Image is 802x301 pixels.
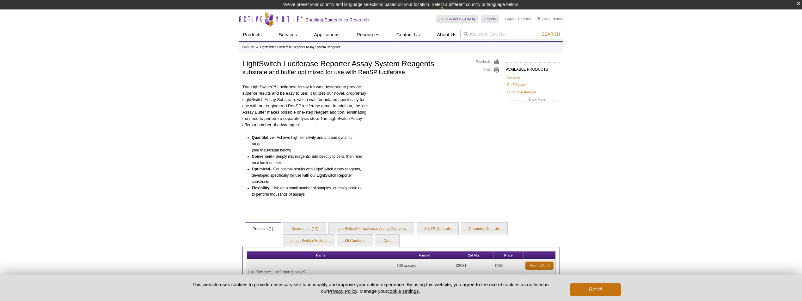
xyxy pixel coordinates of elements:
[516,15,517,23] li: |
[542,32,560,37] span: Search
[275,29,301,41] a: Services
[507,74,520,80] a: Services
[493,259,524,272] td: €185
[376,235,399,247] a: Data
[507,89,536,95] a: Chromatin Analysis
[284,223,326,235] a: Documents (12)
[252,135,274,140] b: Quantitative
[525,262,554,270] a: Add to Cart
[252,134,363,153] li: – Achieve high sensitivity and a broad dynamic range (see the tab below)
[493,272,524,285] td: €875
[507,82,527,87] a: ChIP Assays
[518,17,531,21] a: Register
[306,17,369,23] h2: Enabling Epigenetics Research
[337,235,373,247] a: Kit Contents
[507,97,559,104] a: Show More
[260,45,340,49] li: LightSwitch Luciferase Reporter Assay System Reagents
[373,84,499,155] iframe: Introduction to the LightSwitch Luciferase Reporter Assay System
[252,185,363,198] li: – Use for a small number of samples, or easily scale up to perform thousands of assays
[181,281,560,294] p: This website uses cookies to provide necessary site functionality and improve your online experie...
[505,17,514,21] a: Login
[476,67,500,74] a: Print
[252,167,270,171] b: Optimized
[252,186,269,190] b: Flexibility
[329,223,414,235] a: LightSwitch™ Luciferase Assay Overview
[506,62,560,74] h2: AVAILABLE PRODUCTS
[242,44,254,50] a: Products
[454,259,493,272] td: 32031
[476,58,500,65] a: Feedback
[353,29,383,41] a: Resources
[537,15,563,23] li: (0 items)
[252,153,363,166] li: – Simply mix reagents, add directly to cells, then read on a luminometer
[540,31,562,37] button: Search
[239,29,266,41] a: Products
[454,251,493,259] th: Cat No.
[481,15,499,23] a: English
[242,69,470,75] h2: substrate and buffer optimized for use with RenSP luciferase
[328,288,357,294] a: Privacy Policy
[245,223,281,235] a: Products (1)
[440,5,457,20] img: Change Here
[493,251,524,259] th: Price
[310,29,343,41] a: Applications
[433,29,460,41] a: About Us
[537,17,548,21] a: Cart
[247,251,395,259] th: Name
[393,29,424,41] a: Contact Us
[284,235,334,247] a: pLightSwitch Vectors
[252,154,272,159] b: Convenient
[395,251,455,259] th: Format
[242,58,470,68] h1: LightSwitch Luciferase Reporter Assay System Reagents
[436,15,478,23] a: [GEOGRAPHIC_DATA]
[570,283,621,296] button: Got it!
[247,259,395,285] td: LightSwitch™ Luciferase Assay Kit
[460,29,563,39] input: Keyword, Cat. No.
[395,272,455,285] td: 1000 assays
[256,45,258,49] li: »
[252,166,363,185] li: – Get optimal results with LightSwitch assay reagents, developed specifically for use with our Li...
[266,148,274,152] b: Data
[454,272,493,285] td: 32032
[242,84,369,128] p: The LightSwitch™ Luciferase Assay Kit was designed to provide superior results and be easy to use...
[537,17,540,20] img: Your Cart
[387,288,419,294] button: cookie settings
[417,223,458,235] a: 3´UTR Controls
[461,223,507,235] a: Promoter Controls
[395,259,455,272] td: 100 assays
